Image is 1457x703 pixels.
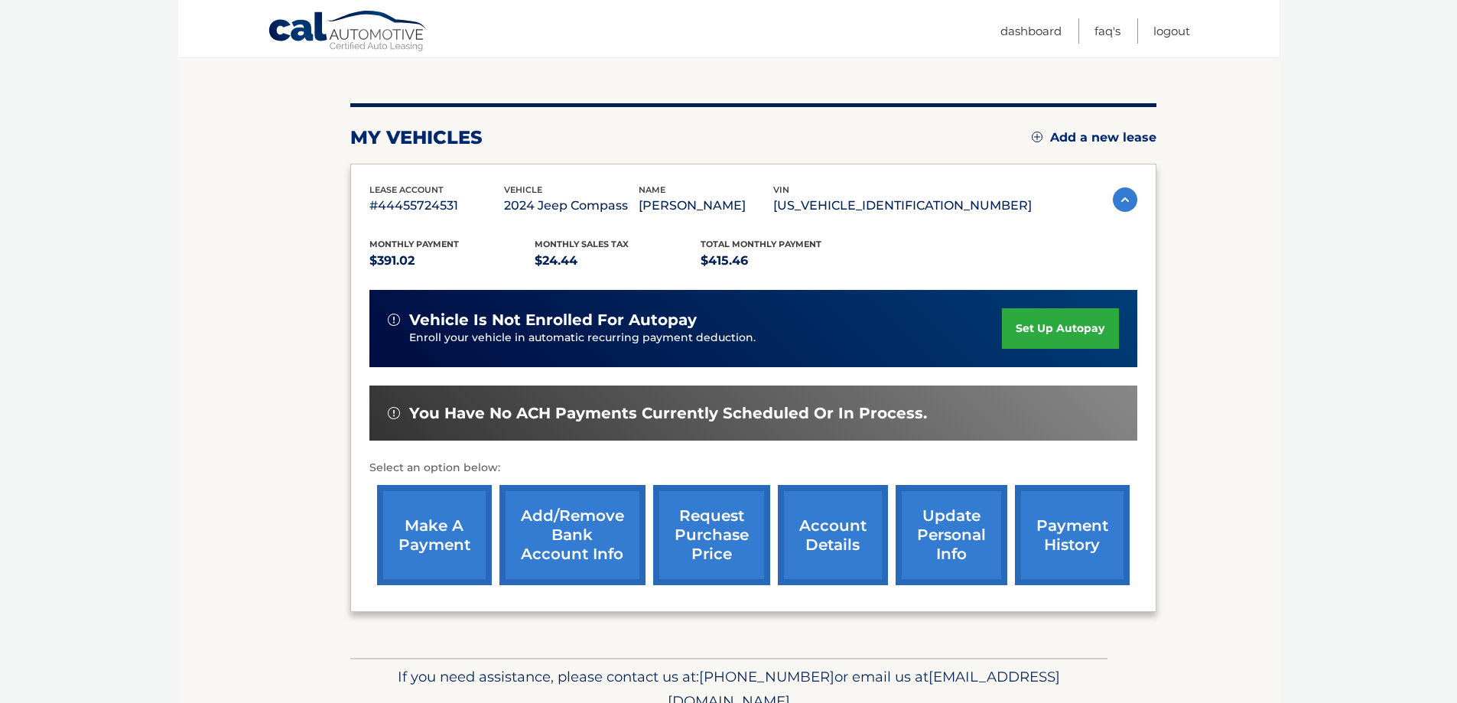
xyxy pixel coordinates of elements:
[699,668,834,685] span: [PHONE_NUMBER]
[369,459,1137,477] p: Select an option below:
[1094,18,1120,44] a: FAQ's
[896,485,1007,585] a: update personal info
[773,195,1032,216] p: [US_VEHICLE_IDENTIFICATION_NUMBER]
[773,184,789,195] span: vin
[268,10,428,54] a: Cal Automotive
[639,184,665,195] span: name
[409,404,927,423] span: You have no ACH payments currently scheduled or in process.
[535,239,629,249] span: Monthly sales Tax
[369,184,444,195] span: lease account
[369,239,459,249] span: Monthly Payment
[409,330,1003,347] p: Enroll your vehicle in automatic recurring payment deduction.
[409,311,697,330] span: vehicle is not enrolled for autopay
[388,314,400,326] img: alert-white.svg
[701,239,821,249] span: Total Monthly Payment
[350,126,483,149] h2: my vehicles
[504,195,639,216] p: 2024 Jeep Compass
[369,195,504,216] p: #44455724531
[535,250,701,272] p: $24.44
[1113,187,1137,212] img: accordion-active.svg
[388,407,400,419] img: alert-white.svg
[1153,18,1190,44] a: Logout
[639,195,773,216] p: [PERSON_NAME]
[377,485,492,585] a: make a payment
[1015,485,1130,585] a: payment history
[701,250,867,272] p: $415.46
[499,485,646,585] a: Add/Remove bank account info
[369,250,535,272] p: $391.02
[1032,130,1156,145] a: Add a new lease
[1032,132,1042,142] img: add.svg
[1002,308,1118,349] a: set up autopay
[504,184,542,195] span: vehicle
[778,485,888,585] a: account details
[653,485,770,585] a: request purchase price
[1000,18,1062,44] a: Dashboard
